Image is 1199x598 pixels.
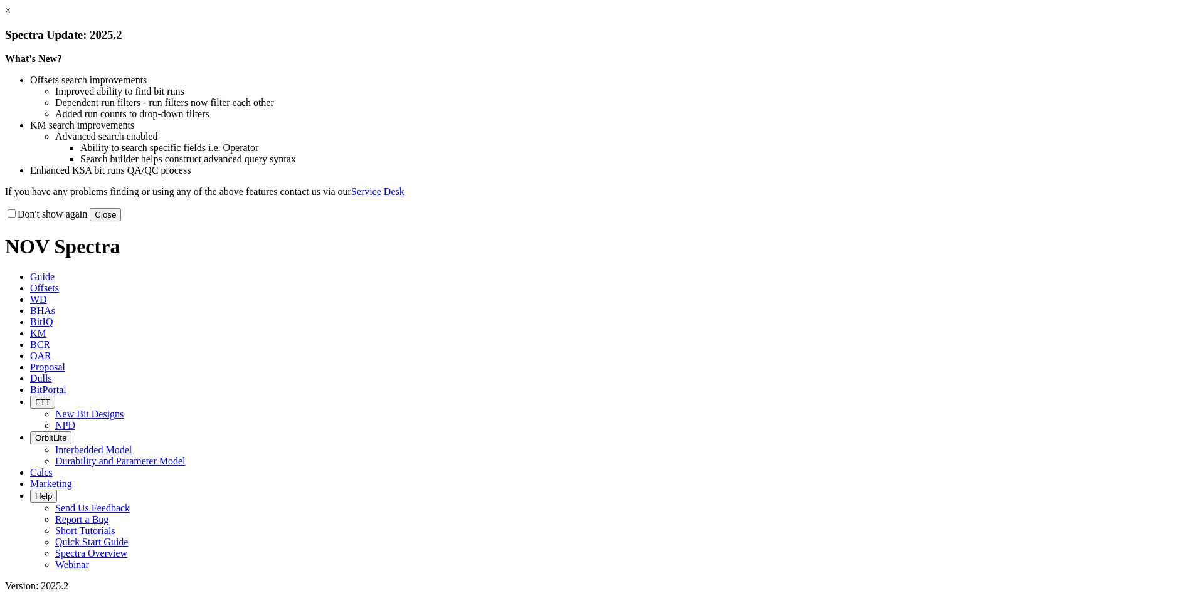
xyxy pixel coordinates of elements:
span: KM [30,328,46,338]
li: Added run counts to drop-down filters [55,108,1194,120]
span: BHAs [30,305,55,316]
strong: What's New? [5,53,62,64]
a: Durability and Parameter Model [55,456,186,466]
a: Interbedded Model [55,444,132,455]
label: Don't show again [5,209,87,219]
li: Offsets search improvements [30,75,1194,86]
span: WD [30,294,47,305]
a: Service Desk [351,186,404,197]
input: Don't show again [8,209,16,218]
a: NPD [55,420,75,431]
h1: NOV Spectra [5,235,1194,258]
span: OrbitLite [35,433,66,443]
li: Advanced search enabled [55,131,1194,142]
a: New Bit Designs [55,409,124,419]
a: Send Us Feedback [55,503,130,513]
span: BitIQ [30,317,53,327]
li: Enhanced KSA bit runs QA/QC process [30,165,1194,176]
button: Close [90,208,121,221]
h3: Spectra Update: 2025.2 [5,28,1194,42]
span: BCR [30,339,50,350]
li: Search builder helps construct advanced query syntax [80,154,1194,165]
span: Guide [30,271,55,282]
li: KM search improvements [30,120,1194,131]
li: Dependent run filters - run filters now filter each other [55,97,1194,108]
a: Report a Bug [55,514,108,525]
p: If you have any problems finding or using any of the above features contact us via our [5,186,1194,197]
li: Ability to search specific fields i.e. Operator [80,142,1194,154]
a: Short Tutorials [55,525,115,536]
span: Offsets [30,283,59,293]
span: Dulls [30,373,52,384]
span: FTT [35,397,50,407]
span: Marketing [30,478,72,489]
a: × [5,5,11,16]
span: Proposal [30,362,65,372]
a: Webinar [55,559,89,570]
span: Calcs [30,467,53,478]
a: Quick Start Guide [55,537,128,547]
span: Help [35,491,52,501]
span: OAR [30,350,51,361]
span: BitPortal [30,384,66,395]
a: Spectra Overview [55,548,127,559]
div: Version: 2025.2 [5,580,1194,592]
li: Improved ability to find bit runs [55,86,1194,97]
